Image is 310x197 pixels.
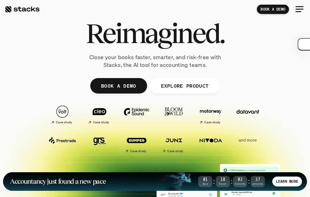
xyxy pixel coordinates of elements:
strong: : [212,178,215,185]
strong: : [247,178,250,185]
h2: Case study [93,120,109,124]
h2: Case study [130,149,147,153]
span: Hours [216,183,230,185]
span: Minutes [233,183,247,185]
p: BOOK A DEMO [261,7,285,11]
span: Reimagined. [86,21,224,46]
a: Case study [194,103,228,127]
p: Close your books faster, smarter, and risk-free with Stacks, the AI tool for accounting teams. [81,53,229,69]
span: Seconds [251,183,265,185]
a: BOOK A DEMO [90,78,147,94]
a: Case study [45,103,79,127]
h2: Case study [56,120,72,124]
h2: Case study [204,120,221,124]
h1: Accountancy just found a new pace [10,178,106,185]
a: Case study [83,103,117,127]
a: Case study [120,132,154,155]
a: BOOK A DEMO [257,5,289,14]
p: BOOK A DEMO [101,81,136,90]
span: 18 [216,178,230,182]
strong: : [230,178,233,185]
p: and more [231,138,265,143]
p: LEARN MORE [276,179,298,184]
a: EXPLORE PRODUCT [150,78,220,94]
span: 02 [233,178,247,182]
a: Case study [157,132,191,155]
span: 01 [198,178,212,182]
a: Accountancy just found a new pace01Days:18Hours:02Minutes:37SecondsLEARN MORE [3,172,307,191]
span: 37 [251,178,265,182]
p: EXPLORE PRODUCT [161,81,209,90]
span: Days [198,183,212,185]
h2: Case study [167,149,184,153]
